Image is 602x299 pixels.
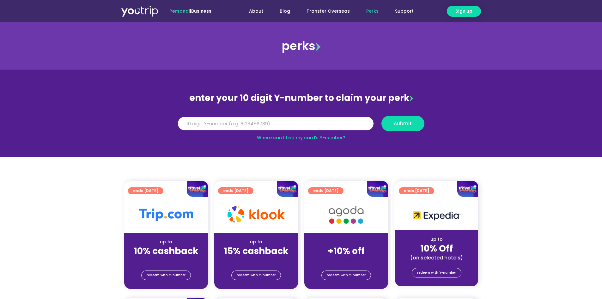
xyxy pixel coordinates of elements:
[358,5,387,17] a: Perks
[298,5,358,17] a: Transfer Overseas
[340,239,352,245] span: up to
[191,8,211,14] a: Business
[231,271,281,280] a: redeem with Y-number
[387,5,422,17] a: Support
[309,257,383,264] div: (for stays only)
[228,5,422,17] nav: Menu
[175,90,428,106] div: enter your 10 digit Y-number to claim your perk
[257,134,345,141] a: Where can I find my card’s Y-number?
[412,268,461,277] a: redeem with Y-number
[447,6,481,17] a: Sign up
[237,271,276,280] span: redeem with Y-number
[400,254,473,261] div: (on selected hotels)
[271,5,298,17] a: Blog
[327,271,366,280] span: redeem with Y-number
[417,268,456,277] span: redeem with Y-number
[420,242,453,255] strong: 10% Off
[141,271,191,280] a: redeem with Y-number
[400,236,473,243] div: up to
[219,239,293,245] div: up to
[169,8,190,14] span: Personal
[381,116,424,131] button: submit
[219,257,293,264] div: (for stays only)
[129,257,203,264] div: (for stays only)
[147,271,185,280] span: redeem with Y-number
[129,239,203,245] div: up to
[394,121,412,126] span: submit
[328,245,365,257] strong: +10% off
[224,245,289,257] strong: 15% cashback
[321,271,371,280] a: redeem with Y-number
[169,8,211,14] span: |
[241,5,271,17] a: About
[134,245,198,257] strong: 10% cashback
[455,8,472,15] span: Sign up
[178,116,424,136] form: Y Number
[178,117,374,131] input: 10 digit Y-number (e.g. 8123456789)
